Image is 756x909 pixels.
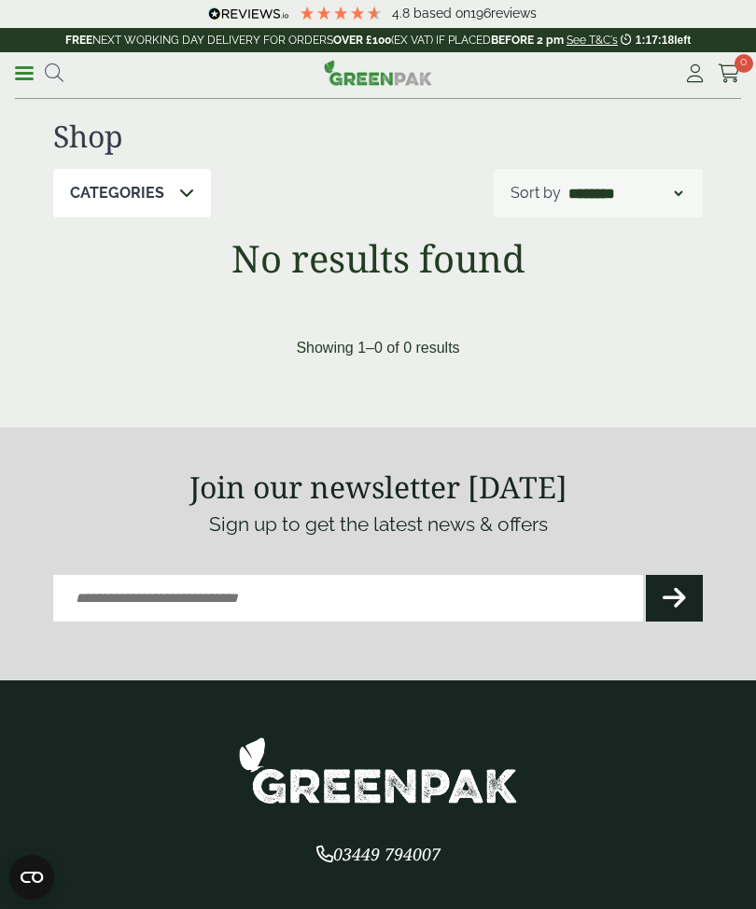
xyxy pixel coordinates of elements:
[316,846,441,864] a: 03449 794007
[718,60,741,88] a: 0
[413,6,470,21] span: Based on
[735,54,753,73] span: 0
[299,5,383,21] div: 4.79 Stars
[208,7,289,21] img: REVIEWS.io
[53,119,703,154] h1: Shop
[491,34,564,47] strong: BEFORE 2 pm
[683,64,707,83] i: My Account
[491,6,537,21] span: reviews
[316,843,441,865] span: 03449 794007
[333,34,391,47] strong: OVER £100
[238,736,518,804] img: GreenPak Supplies
[674,34,691,47] span: left
[9,855,54,900] button: Open CMP widget
[296,337,459,359] p: Showing 1–0 of 0 results
[53,510,703,539] p: Sign up to get the latest news & offers
[470,6,491,21] span: 196
[511,182,561,204] p: Sort by
[189,467,567,507] strong: Join our newsletter [DATE]
[392,6,413,21] span: 4.8
[65,34,92,47] strong: FREE
[324,60,432,86] img: GreenPak Supplies
[636,34,674,47] span: 1:17:18
[53,236,703,281] h1: No results found
[567,34,618,47] a: See T&C's
[70,182,164,204] p: Categories
[718,64,741,83] i: Cart
[565,182,686,204] select: Shop order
